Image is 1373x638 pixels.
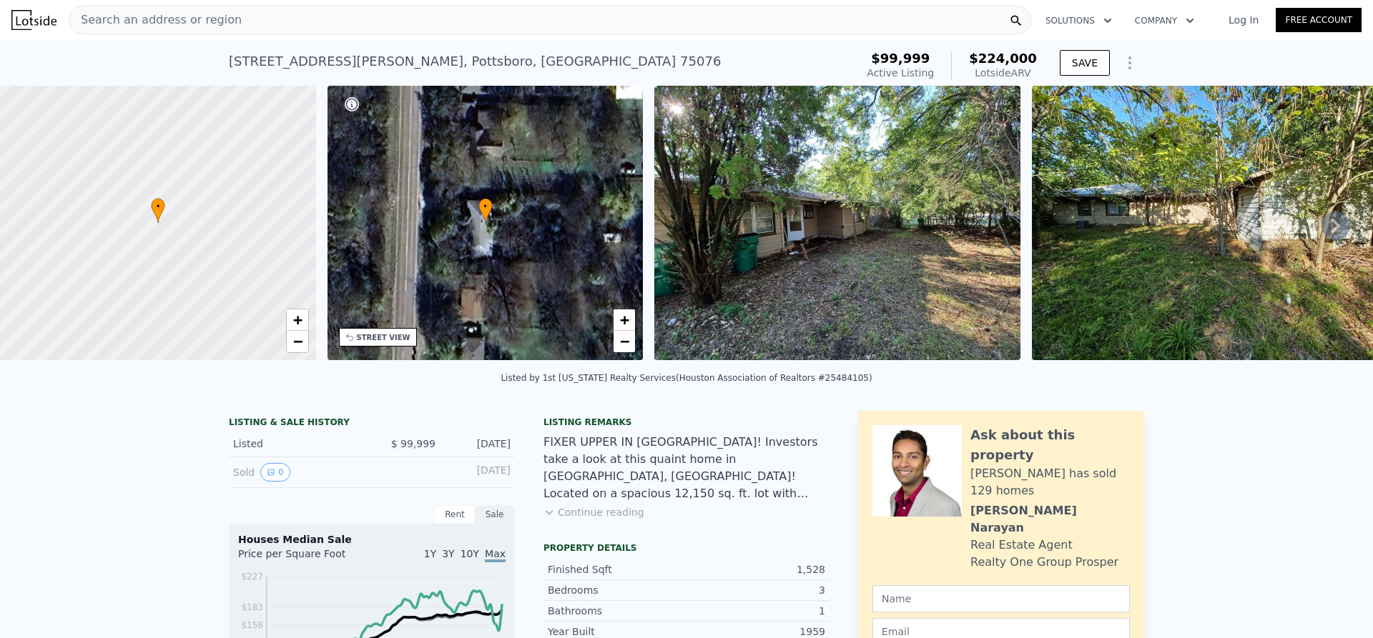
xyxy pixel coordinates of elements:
span: − [620,332,629,350]
div: Rent [435,505,475,524]
span: Active Listing [867,67,934,79]
tspan: $158 [241,620,263,630]
div: Listing remarks [543,417,830,428]
button: Company [1123,8,1206,34]
span: $ 99,999 [391,438,435,449]
span: $224,000 [969,51,1037,66]
div: Sale [475,505,515,524]
div: Real Estate Agent [970,537,1073,554]
div: Property details [543,542,830,554]
div: [DATE] [447,437,511,451]
span: 3Y [442,548,454,559]
span: Search an address or region [69,11,242,29]
button: View historical data [260,463,290,482]
span: + [292,311,302,329]
img: Sale: 158737254 Parcel: 102950521 [654,86,1020,360]
div: [PERSON_NAME] has sold 129 homes [970,465,1130,499]
div: STREET VIEW [357,332,410,343]
button: Continue reading [543,505,644,519]
div: Sold [233,463,360,482]
div: 1,528 [686,562,825,577]
a: Log In [1211,13,1276,27]
div: Houses Median Sale [238,532,506,547]
div: Listed by 1st [US_STATE] Realty Services (Houston Association of Realtors #25484105) [501,373,872,383]
div: Listed [233,437,360,451]
div: Lotside ARV [969,66,1037,80]
div: 3 [686,583,825,597]
a: Zoom out [287,331,308,352]
span: Max [485,548,506,562]
div: • [151,198,165,223]
span: $99,999 [871,51,930,66]
input: Name [872,585,1130,612]
button: SAVE [1060,50,1110,76]
div: Bedrooms [548,583,686,597]
div: LISTING & SALE HISTORY [229,417,515,431]
img: Lotside [11,10,56,30]
tspan: $227 [241,572,263,582]
div: Realty One Group Prosper [970,554,1118,571]
button: Show Options [1116,49,1144,77]
div: Price per Square Foot [238,547,372,569]
button: Solutions [1034,8,1123,34]
div: [STREET_ADDRESS][PERSON_NAME] , Pottsboro , [GEOGRAPHIC_DATA] 75076 [229,51,721,71]
span: 1Y [424,548,436,559]
a: Zoom out [614,331,635,352]
div: [DATE] [447,463,511,482]
div: Bathrooms [548,604,686,618]
span: − [292,332,302,350]
div: 1 [686,604,825,618]
div: [PERSON_NAME] Narayan [970,502,1130,537]
a: Zoom in [287,309,308,331]
div: Finished Sqft [548,562,686,577]
a: Zoom in [614,309,635,331]
span: + [620,311,629,329]
tspan: $183 [241,602,263,612]
span: 10Y [461,548,479,559]
span: • [478,200,493,213]
div: • [478,198,493,223]
div: Ask about this property [970,425,1130,465]
a: Free Account [1276,8,1362,32]
span: • [151,200,165,213]
div: FIXER UPPER IN [GEOGRAPHIC_DATA]! Investors take a look at this quaint home in [GEOGRAPHIC_DATA],... [543,434,830,502]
